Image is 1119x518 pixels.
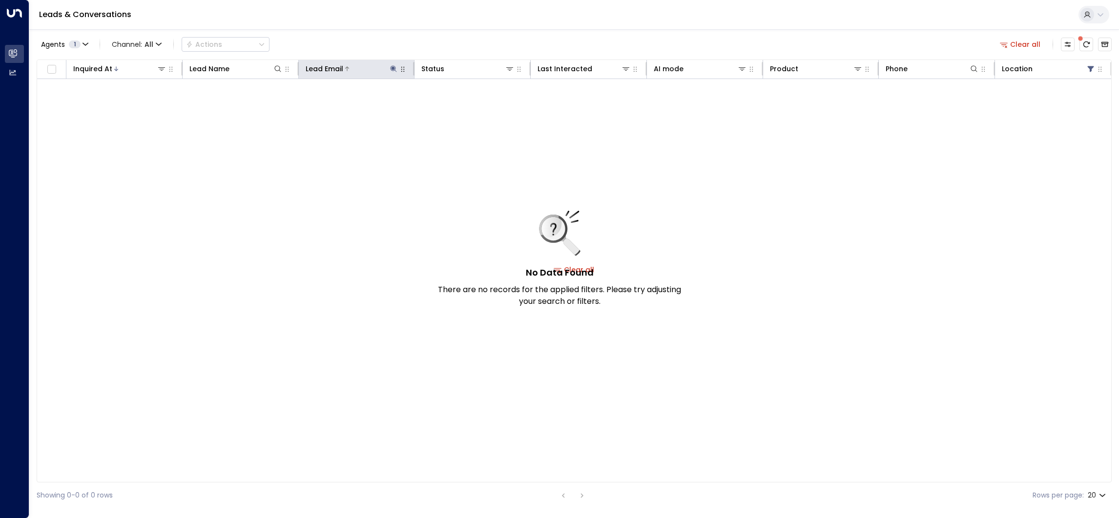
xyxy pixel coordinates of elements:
[654,63,684,75] div: AI mode
[145,40,153,48] span: All
[1002,63,1096,75] div: Location
[654,63,747,75] div: AI mode
[996,38,1045,51] button: Clear all
[770,63,863,75] div: Product
[306,63,399,75] div: Lead Email
[557,489,588,501] nav: pagination navigation
[306,63,343,75] div: Lead Email
[437,284,682,307] p: There are no records for the applied filters. Please try adjusting your search or filters.
[770,63,798,75] div: Product
[1098,38,1112,51] button: Archived Leads
[189,63,229,75] div: Lead Name
[1061,38,1075,51] button: Customize
[108,38,166,51] span: Channel:
[186,40,222,49] div: Actions
[538,63,592,75] div: Last Interacted
[886,63,979,75] div: Phone
[41,41,65,48] span: Agents
[37,490,113,500] div: Showing 0-0 of 0 rows
[182,37,269,52] div: Button group with a nested menu
[886,63,908,75] div: Phone
[73,63,112,75] div: Inquired At
[108,38,166,51] button: Channel:All
[421,63,444,75] div: Status
[526,266,594,279] h5: No Data Found
[189,63,283,75] div: Lead Name
[538,63,631,75] div: Last Interacted
[37,38,92,51] button: Agents1
[182,37,269,52] button: Actions
[45,63,58,76] span: Toggle select all
[39,9,131,20] a: Leads & Conversations
[69,40,81,48] span: 1
[73,63,166,75] div: Inquired At
[1088,488,1108,502] div: 20
[1079,38,1093,51] span: There are new threads available. Refresh the grid to view the latest updates.
[421,63,515,75] div: Status
[1033,490,1084,500] label: Rows per page:
[1002,63,1033,75] div: Location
